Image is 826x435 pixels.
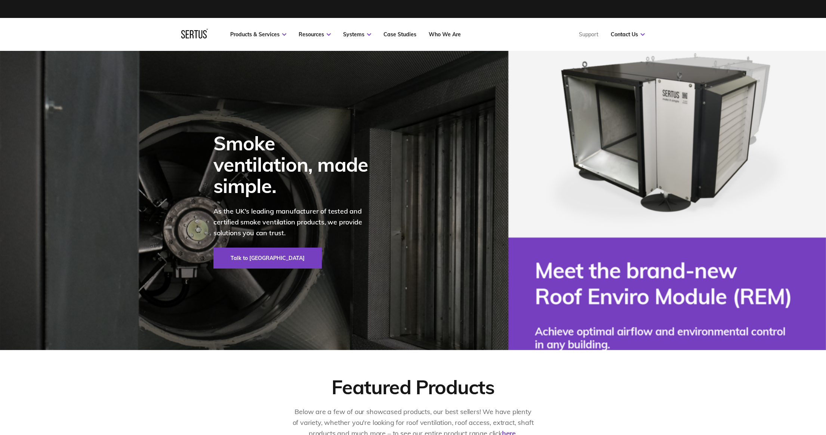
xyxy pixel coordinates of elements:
a: Talk to [GEOGRAPHIC_DATA] [213,248,322,269]
a: Contact Us [611,31,645,38]
a: Who We Are [429,31,461,38]
a: Products & Services [230,31,286,38]
a: Case Studies [383,31,416,38]
div: Smoke ventilation, made simple. [213,132,378,197]
a: Resources [299,31,331,38]
a: Support [579,31,598,38]
div: Featured Products [332,375,494,399]
p: As the UK's leading manufacturer of tested and certified smoke ventilation products, we provide s... [213,206,378,238]
a: Systems [343,31,371,38]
